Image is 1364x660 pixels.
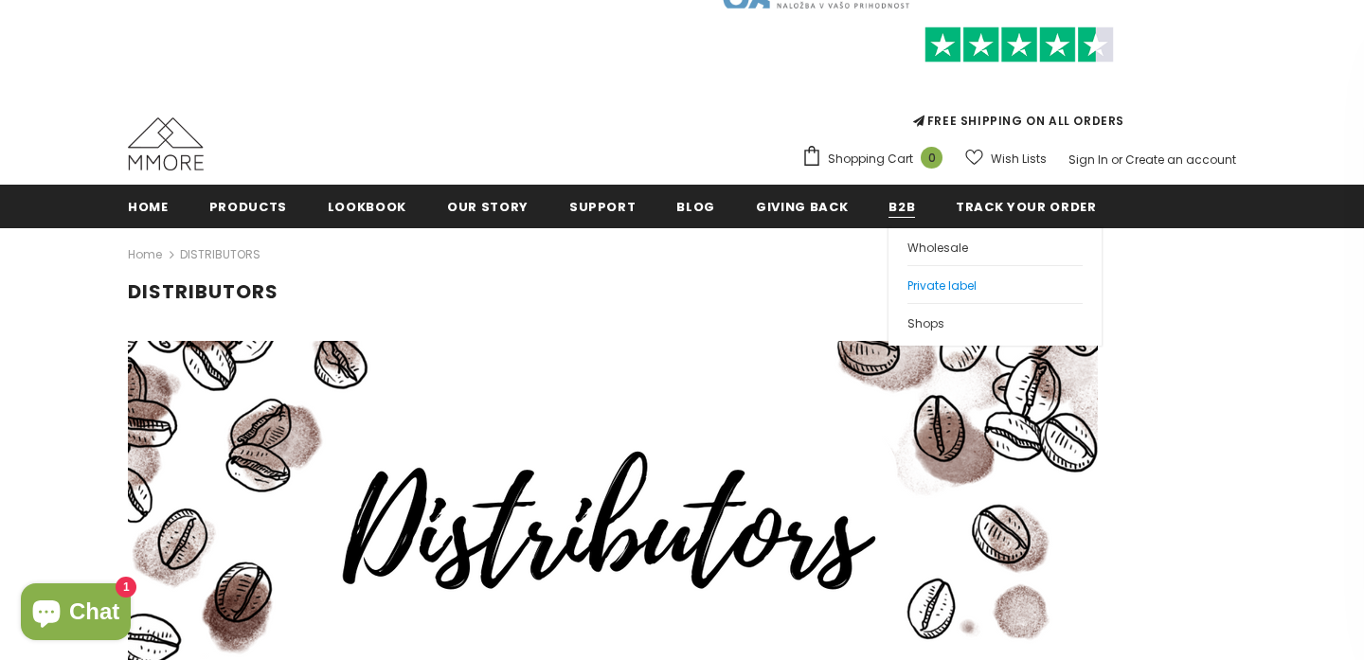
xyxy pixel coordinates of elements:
[907,277,977,294] span: Private label
[328,198,406,216] span: Lookbook
[888,198,915,216] span: B2B
[1068,152,1108,168] a: Sign In
[956,185,1096,227] a: Track your order
[180,243,260,266] span: DISTRIBUTORS
[569,185,637,227] a: support
[328,185,406,227] a: Lookbook
[1111,152,1122,168] span: or
[907,315,944,331] span: Shops
[676,198,715,216] span: Blog
[756,185,848,227] a: Giving back
[907,265,1083,303] a: Private label
[676,185,715,227] a: Blog
[569,198,637,216] span: support
[888,185,915,227] a: B2B
[801,35,1236,129] span: FREE SHIPPING ON ALL ORDERS
[1125,152,1236,168] a: Create an account
[209,185,287,227] a: Products
[907,303,1083,341] a: Shops
[15,583,136,645] inbox-online-store-chat: Shopify online store chat
[209,198,287,216] span: Products
[828,150,913,169] span: Shopping Cart
[128,278,278,305] span: DISTRIBUTORS
[956,198,1096,216] span: Track your order
[128,185,169,227] a: Home
[907,228,1083,265] a: Wholesale
[965,142,1047,175] a: Wish Lists
[128,243,162,266] a: Home
[447,185,529,227] a: Our Story
[801,145,952,173] a: Shopping Cart 0
[128,117,204,170] img: MMORE Cases
[128,198,169,216] span: Home
[907,240,968,256] span: Wholesale
[921,147,942,169] span: 0
[991,150,1047,169] span: Wish Lists
[447,198,529,216] span: Our Story
[801,62,1236,112] iframe: Customer reviews powered by Trustpilot
[756,198,848,216] span: Giving back
[924,27,1114,63] img: Trust Pilot Stars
